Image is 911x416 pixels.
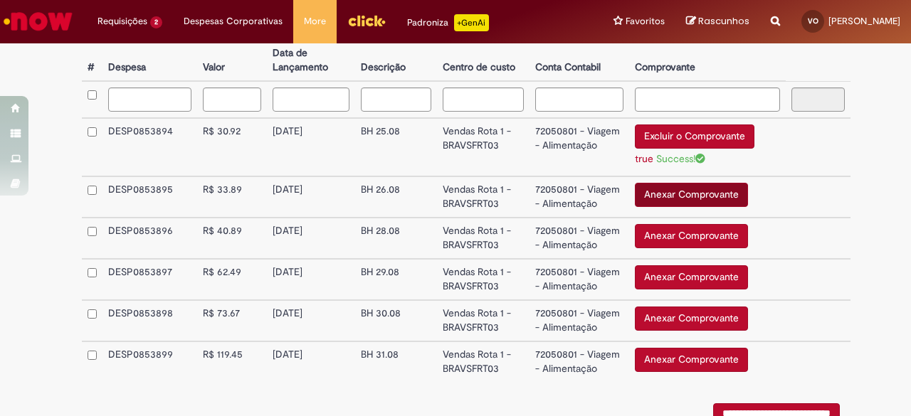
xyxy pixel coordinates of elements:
[102,300,197,341] td: DESP0853898
[197,300,266,341] td: R$ 73.67
[635,306,748,331] button: Anexar Comprovante
[82,41,102,81] th: #
[197,218,266,259] td: R$ 40.89
[267,218,356,259] td: [DATE]
[355,300,437,341] td: BH 30.08
[629,41,786,81] th: Comprovante
[102,118,197,176] td: DESP0853894
[530,218,629,259] td: 72050801 - Viagem - Alimentação
[437,259,530,300] td: Vendas Rota 1 - BRAVSFRT03
[629,341,786,382] td: Anexar Comprovante
[635,152,653,165] a: true
[355,118,437,176] td: BH 25.08
[355,341,437,382] td: BH 31.08
[698,14,749,28] span: Rascunhos
[102,341,197,382] td: DESP0853899
[635,124,754,149] button: Excluir o Comprovante
[102,259,197,300] td: DESP0853897
[629,118,786,176] td: Excluir o Comprovante true Success!
[102,218,197,259] td: DESP0853896
[407,14,489,31] div: Padroniza
[530,118,629,176] td: 72050801 - Viagem - Alimentação
[629,259,786,300] td: Anexar Comprovante
[267,41,356,81] th: Data de Lançamento
[102,176,197,218] td: DESP0853895
[530,300,629,341] td: 72050801 - Viagem - Alimentação
[355,41,437,81] th: Descrição
[355,259,437,300] td: BH 29.08
[102,41,197,81] th: Despesa
[197,41,266,81] th: Valor
[530,41,629,81] th: Conta Contabil
[530,176,629,218] td: 72050801 - Viagem - Alimentação
[1,7,75,36] img: ServiceNow
[635,224,748,248] button: Anexar Comprovante
[197,118,266,176] td: R$ 30.92
[635,183,748,207] button: Anexar Comprovante
[454,14,489,31] p: +GenAi
[437,341,530,382] td: Vendas Rota 1 - BRAVSFRT03
[828,15,900,27] span: [PERSON_NAME]
[197,341,266,382] td: R$ 119.45
[267,176,356,218] td: [DATE]
[437,176,530,218] td: Vendas Rota 1 - BRAVSFRT03
[267,341,356,382] td: [DATE]
[629,218,786,259] td: Anexar Comprovante
[355,218,437,259] td: BH 28.08
[437,218,530,259] td: Vendas Rota 1 - BRAVSFRT03
[686,15,749,28] a: Rascunhos
[530,259,629,300] td: 72050801 - Viagem - Alimentação
[267,300,356,341] td: [DATE]
[635,265,748,289] button: Anexar Comprovante
[304,14,326,28] span: More
[184,14,283,28] span: Despesas Corporativas
[267,259,356,300] td: [DATE]
[629,176,786,218] td: Anexar Comprovante
[437,41,530,81] th: Centro de custo
[629,300,786,341] td: Anexar Comprovante
[197,176,266,218] td: R$ 33.89
[98,14,147,28] span: Requisições
[267,118,356,176] td: [DATE]
[530,341,629,382] td: 72050801 - Viagem - Alimentação
[808,16,818,26] span: VO
[355,176,437,218] td: BH 26.08
[635,348,748,372] button: Anexar Comprovante
[437,300,530,341] td: Vendas Rota 1 - BRAVSFRT03
[626,14,665,28] span: Favoritos
[437,118,530,176] td: Vendas Rota 1 - BRAVSFRT03
[347,10,386,31] img: click_logo_yellow_360x200.png
[150,16,162,28] span: 2
[197,259,266,300] td: R$ 62.49
[656,152,705,165] span: Success!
